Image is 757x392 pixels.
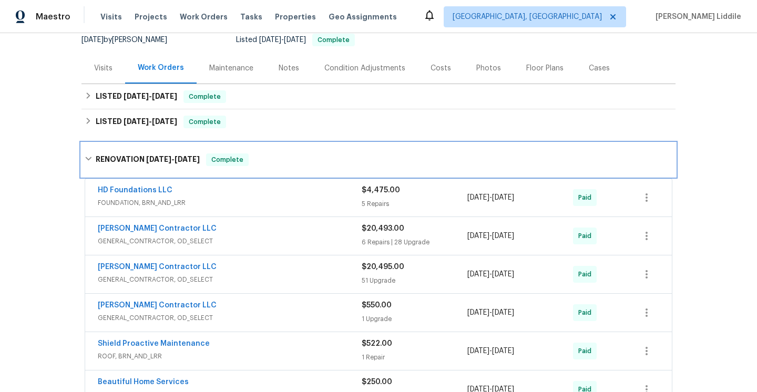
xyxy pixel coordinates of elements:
[81,36,104,44] span: [DATE]
[36,12,70,22] span: Maestro
[96,90,177,103] h6: LISTED
[94,63,112,74] div: Visits
[81,143,676,177] div: RENOVATION [DATE]-[DATE]Complete
[207,154,248,165] span: Complete
[467,231,514,241] span: -
[362,225,404,232] span: $20,493.00
[98,302,217,309] a: [PERSON_NAME] Contractor LLC
[467,271,489,278] span: [DATE]
[467,269,514,280] span: -
[431,63,451,74] div: Costs
[100,12,122,22] span: Visits
[98,236,362,246] span: GENERAL_CONTRACTOR, OD_SELECT
[467,346,514,356] span: -
[259,36,306,44] span: -
[362,302,392,309] span: $550.00
[98,198,362,208] span: FOUNDATION, BRN_AND_LRR
[209,63,253,74] div: Maintenance
[492,309,514,316] span: [DATE]
[185,117,225,127] span: Complete
[124,118,149,125] span: [DATE]
[284,36,306,44] span: [DATE]
[578,346,596,356] span: Paid
[81,109,676,135] div: LISTED [DATE]-[DATE]Complete
[578,307,596,318] span: Paid
[98,274,362,285] span: GENERAL_CONTRACTOR, OD_SELECT
[362,340,392,347] span: $522.00
[467,307,514,318] span: -
[146,156,171,163] span: [DATE]
[124,92,177,100] span: -
[362,275,467,286] div: 51 Upgrade
[135,12,167,22] span: Projects
[138,63,184,73] div: Work Orders
[526,63,564,74] div: Floor Plans
[124,92,149,100] span: [DATE]
[492,232,514,240] span: [DATE]
[279,63,299,74] div: Notes
[362,237,467,247] div: 6 Repairs | 28 Upgrade
[98,340,210,347] a: Shield Proactive Maintenance
[96,116,177,128] h6: LISTED
[81,84,676,109] div: LISTED [DATE]-[DATE]Complete
[275,12,316,22] span: Properties
[578,269,596,280] span: Paid
[98,351,362,362] span: ROOF, BRN_AND_LRR
[362,263,404,271] span: $20,495.00
[467,194,489,201] span: [DATE]
[81,34,180,46] div: by [PERSON_NAME]
[324,63,405,74] div: Condition Adjustments
[362,187,400,194] span: $4,475.00
[259,36,281,44] span: [DATE]
[96,153,200,166] h6: RENOVATION
[152,92,177,100] span: [DATE]
[492,194,514,201] span: [DATE]
[98,378,189,386] a: Beautiful Home Services
[313,37,354,43] span: Complete
[467,309,489,316] span: [DATE]
[98,263,217,271] a: [PERSON_NAME] Contractor LLC
[492,271,514,278] span: [DATE]
[362,199,467,209] div: 5 Repairs
[492,347,514,355] span: [DATE]
[362,314,467,324] div: 1 Upgrade
[146,156,200,163] span: -
[124,118,177,125] span: -
[467,347,489,355] span: [DATE]
[240,13,262,20] span: Tasks
[185,91,225,102] span: Complete
[453,12,602,22] span: [GEOGRAPHIC_DATA], [GEOGRAPHIC_DATA]
[476,63,501,74] div: Photos
[589,63,610,74] div: Cases
[362,378,392,386] span: $250.00
[152,118,177,125] span: [DATE]
[578,192,596,203] span: Paid
[98,187,172,194] a: HD Foundations LLC
[175,156,200,163] span: [DATE]
[467,232,489,240] span: [DATE]
[98,225,217,232] a: [PERSON_NAME] Contractor LLC
[329,12,397,22] span: Geo Assignments
[578,231,596,241] span: Paid
[651,12,741,22] span: [PERSON_NAME] Liddile
[467,192,514,203] span: -
[180,12,228,22] span: Work Orders
[236,36,355,44] span: Listed
[98,313,362,323] span: GENERAL_CONTRACTOR, OD_SELECT
[362,352,467,363] div: 1 Repair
